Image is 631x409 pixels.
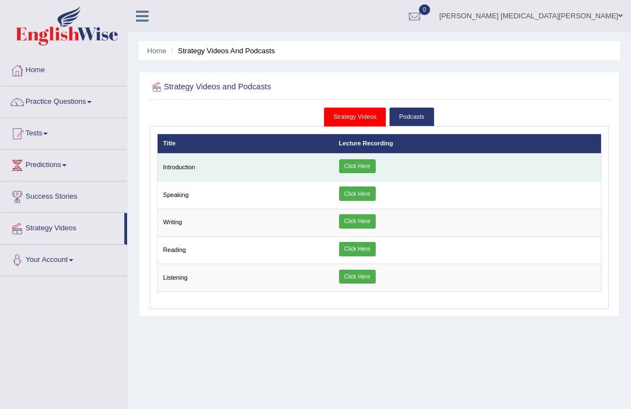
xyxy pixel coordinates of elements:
td: Writing [158,209,334,236]
th: Title [158,134,334,153]
th: Lecture Recording [334,134,601,153]
a: Tests [1,118,127,146]
a: Podcasts [389,107,434,127]
a: Success Stories [1,181,127,209]
a: Click Here [339,242,376,256]
a: Strategy Videos [324,107,387,127]
td: Speaking [158,181,334,209]
li: Strategy Videos and Podcasts [168,46,275,56]
a: Click Here [339,214,376,229]
a: Click Here [339,186,376,201]
a: Practice Questions [1,87,127,114]
a: Your Account [1,245,127,272]
span: 0 [419,4,430,15]
h2: Strategy Videos and Podcasts [150,80,435,94]
td: Reading [158,236,334,264]
a: Predictions [1,150,127,178]
a: Click Here [339,159,376,174]
a: Strategy Videos [1,213,124,241]
a: Home [1,55,127,83]
td: Introduction [158,154,334,181]
a: Click Here [339,270,376,284]
a: Home [147,47,166,55]
td: Listening [158,264,334,292]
